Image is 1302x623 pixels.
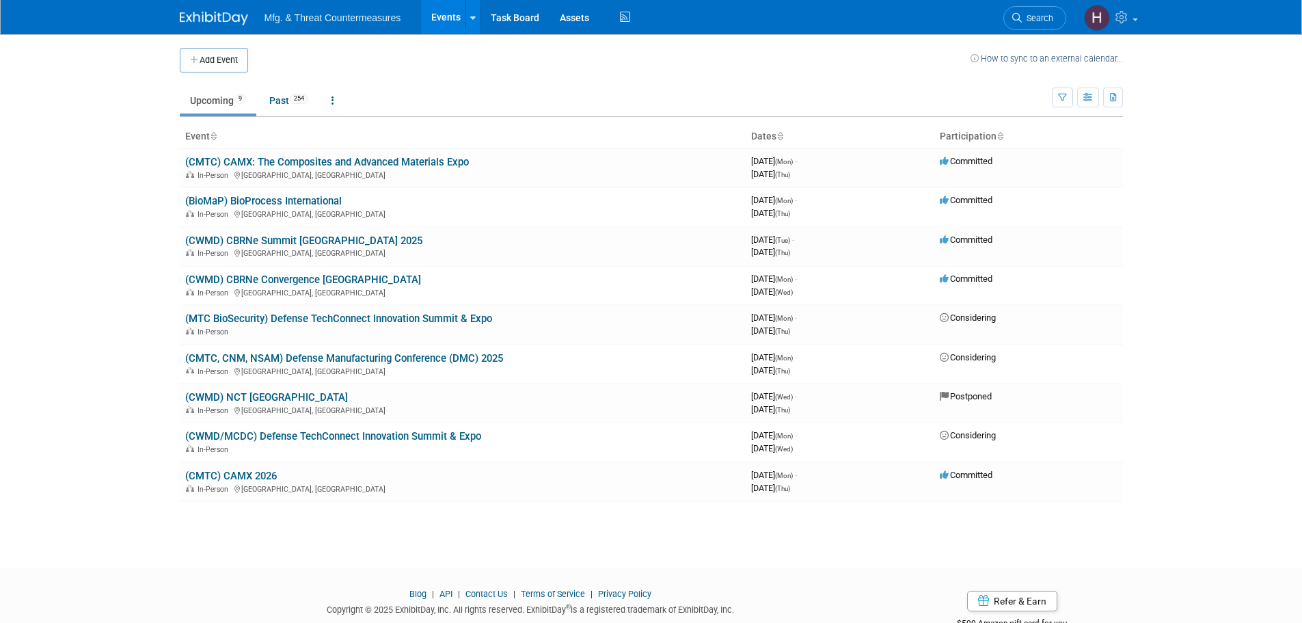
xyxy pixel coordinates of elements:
img: In-Person Event [186,445,194,452]
span: (Thu) [775,249,790,256]
span: | [455,589,463,599]
a: API [439,589,452,599]
span: [DATE] [751,235,794,245]
a: Privacy Policy [598,589,651,599]
a: Terms of Service [521,589,585,599]
span: [DATE] [751,247,790,257]
span: - [795,391,797,401]
span: [DATE] [751,365,790,375]
span: Committed [940,235,992,245]
span: In-Person [198,367,232,376]
span: Considering [940,313,996,323]
a: (CWMD) CBRNe Summit [GEOGRAPHIC_DATA] 2025 [185,235,422,247]
a: Search [1003,6,1066,30]
span: [DATE] [751,404,790,414]
a: How to sync to an external calendar... [971,53,1123,64]
span: (Mon) [775,158,793,165]
span: (Thu) [775,210,790,217]
a: (CMTC, CNM, NSAM) Defense Manufacturing Conference (DMC) 2025 [185,352,503,364]
span: (Mon) [775,432,793,440]
th: Dates [746,125,934,148]
span: (Mon) [775,315,793,322]
span: (Mon) [775,354,793,362]
span: (Thu) [775,367,790,375]
span: [DATE] [751,326,790,336]
div: Copyright © 2025 ExhibitDay, Inc. All rights reserved. ExhibitDay is a registered trademark of Ex... [180,600,882,616]
span: | [429,589,437,599]
span: 9 [234,94,246,104]
span: [DATE] [751,169,790,179]
th: Participation [934,125,1123,148]
span: - [792,235,794,245]
div: [GEOGRAPHIC_DATA], [GEOGRAPHIC_DATA] [185,287,740,297]
span: Considering [940,352,996,362]
a: Refer & Earn [967,591,1057,611]
span: (Thu) [775,328,790,335]
a: Upcoming9 [180,88,256,114]
div: [GEOGRAPHIC_DATA], [GEOGRAPHIC_DATA] [185,169,740,180]
div: [GEOGRAPHIC_DATA], [GEOGRAPHIC_DATA] [185,247,740,258]
span: [DATE] [751,313,797,323]
span: [DATE] [751,470,797,480]
div: [GEOGRAPHIC_DATA], [GEOGRAPHIC_DATA] [185,365,740,376]
button: Add Event [180,48,248,72]
span: | [510,589,519,599]
a: (CWMD) NCT [GEOGRAPHIC_DATA] [185,391,348,403]
span: (Thu) [775,171,790,178]
a: (CWMD) CBRNe Convergence [GEOGRAPHIC_DATA] [185,274,421,286]
span: [DATE] [751,195,797,205]
span: (Mon) [775,276,793,283]
span: In-Person [198,328,232,336]
span: Committed [940,470,992,480]
a: (MTC BioSecurity) Defense TechConnect Innovation Summit & Expo [185,313,492,325]
span: (Wed) [775,445,793,453]
span: [DATE] [751,156,797,166]
span: 254 [290,94,308,104]
img: In-Person Event [186,249,194,256]
span: - [795,352,797,362]
img: In-Person Event [186,406,194,413]
span: [DATE] [751,287,793,297]
span: (Mon) [775,472,793,479]
span: [DATE] [751,274,797,284]
span: (Wed) [775,393,793,401]
span: [DATE] [751,352,797,362]
span: In-Person [198,406,232,415]
img: In-Person Event [186,210,194,217]
a: Contact Us [465,589,508,599]
div: [GEOGRAPHIC_DATA], [GEOGRAPHIC_DATA] [185,208,740,219]
span: (Wed) [775,289,793,296]
span: [DATE] [751,430,797,440]
span: (Mon) [775,197,793,204]
span: Considering [940,430,996,440]
span: In-Person [198,249,232,258]
a: Sort by Event Name [210,131,217,142]
span: (Thu) [775,485,790,492]
sup: ® [566,603,571,611]
a: Sort by Start Date [776,131,783,142]
a: (BioMaP) BioProcess International [185,195,342,207]
span: - [795,195,797,205]
div: [GEOGRAPHIC_DATA], [GEOGRAPHIC_DATA] [185,404,740,415]
span: Search [1022,13,1053,23]
span: [DATE] [751,208,790,218]
a: (CMTC) CAMX 2026 [185,470,277,482]
img: Hillary Hawkins [1084,5,1110,31]
span: - [795,274,797,284]
span: - [795,313,797,323]
span: [DATE] [751,391,797,401]
img: In-Person Event [186,171,194,178]
a: Past254 [259,88,318,114]
span: [DATE] [751,443,793,453]
span: (Thu) [775,406,790,414]
img: ExhibitDay [180,12,248,25]
span: In-Person [198,445,232,454]
span: In-Person [198,485,232,494]
span: Committed [940,274,992,284]
span: Mfg. & Threat Countermeasures [265,12,401,23]
img: In-Person Event [186,289,194,295]
th: Event [180,125,746,148]
span: In-Person [198,210,232,219]
span: - [795,156,797,166]
span: - [795,430,797,440]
